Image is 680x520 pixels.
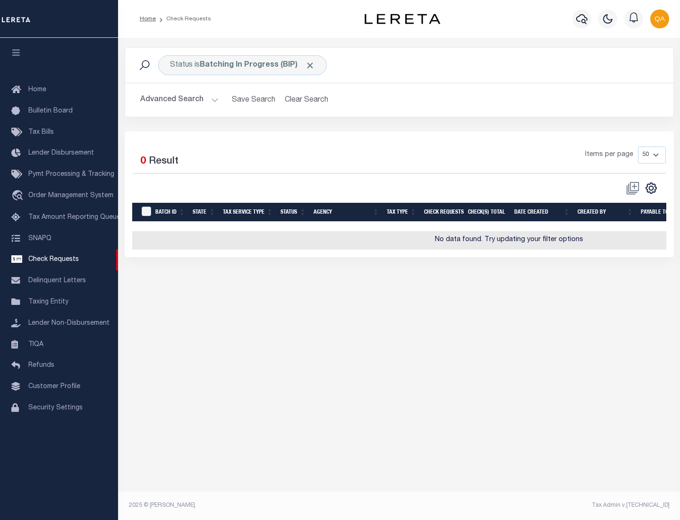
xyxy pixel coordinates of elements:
button: Clear Search [281,91,332,109]
span: Order Management System [28,192,113,199]
span: Delinquent Letters [28,277,86,284]
span: Click to Remove [305,61,315,70]
span: Lender Non-Disbursement [28,320,110,327]
span: SNAPQ [28,235,51,242]
th: Check(s) Total [464,203,510,222]
span: Bulletin Board [28,108,73,114]
span: Lender Disbursement [28,150,94,156]
span: TIQA [28,341,43,347]
b: Batching In Progress (BIP) [200,61,315,69]
button: Save Search [226,91,281,109]
span: Pymt Processing & Tracking [28,171,114,178]
span: Taxing Entity [28,299,68,305]
th: Date Created: activate to sort column ascending [510,203,574,222]
span: Items per page [585,150,633,160]
a: Home [140,16,156,22]
span: Check Requests [28,256,79,263]
th: Created By: activate to sort column ascending [574,203,637,222]
th: Agency: activate to sort column ascending [310,203,383,222]
th: Batch Id: activate to sort column ascending [152,203,189,222]
div: Status is [158,55,327,75]
div: 2025 © [PERSON_NAME]. [122,501,399,510]
i: travel_explore [11,190,26,202]
th: State: activate to sort column ascending [189,203,219,222]
th: Tax Service Type: activate to sort column ascending [219,203,277,222]
span: Home [28,87,46,93]
span: Tax Bills [28,129,54,136]
span: Security Settings [28,405,83,411]
li: Check Requests [156,15,211,23]
th: Tax Type: activate to sort column ascending [383,203,420,222]
button: Advanced Search [140,91,219,109]
span: Tax Amount Reporting Queue [28,214,120,221]
img: svg+xml;base64,PHN2ZyB4bWxucz0iaHR0cDovL3d3dy53My5vcmcvMjAwMC9zdmciIHBvaW50ZXItZXZlbnRzPSJub25lIi... [650,9,669,28]
span: Customer Profile [28,383,80,390]
span: Refunds [28,362,54,369]
div: Tax Admin v.[TECHNICAL_ID] [406,501,670,510]
label: Result [149,154,178,169]
img: logo-dark.svg [365,14,440,24]
th: Status: activate to sort column ascending [277,203,310,222]
span: 0 [140,156,146,166]
th: Check Requests [420,203,464,222]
